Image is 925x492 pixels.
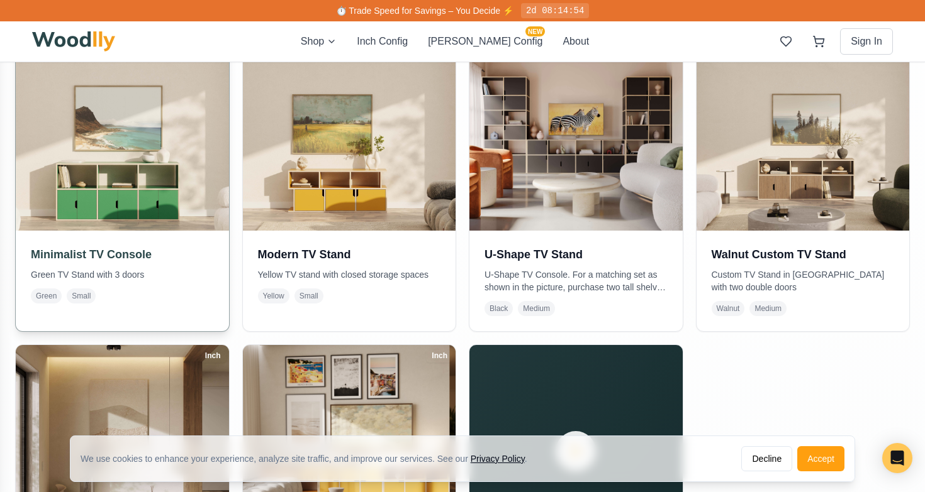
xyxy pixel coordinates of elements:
[258,268,441,281] p: Yellow TV stand with closed storage spaces
[199,349,227,363] div: Inch
[301,34,337,49] button: Shop
[712,268,895,293] p: Custom TV Stand in [GEOGRAPHIC_DATA] with two double doors
[485,268,668,293] p: U-Shape TV Console. For a matching set as shown in the picture, purchase two tall shelves and one...
[428,34,542,49] button: [PERSON_NAME] ConfigNEW
[258,246,441,263] h3: Modern TV Stand
[525,26,545,36] span: NEW
[471,454,525,464] a: Privacy Policy
[712,246,895,263] h3: Walnut Custom TV Stand
[31,246,214,263] h3: Minimalist TV Console
[797,446,844,471] button: Accept
[518,301,555,316] span: Medium
[521,3,589,18] div: 2d 08:14:54
[31,288,62,303] span: Green
[67,288,96,303] span: Small
[426,349,453,363] div: Inch
[749,301,787,316] span: Medium
[11,13,234,236] img: Minimalist TV Console
[336,6,513,16] span: ⏱️ Trade Speed for Savings – You Decide ⚡
[32,31,115,52] img: Woodlly
[882,443,912,473] div: Open Intercom Messenger
[840,28,893,55] button: Sign In
[712,301,745,316] span: Walnut
[243,18,456,231] img: Modern TV Stand
[357,34,408,49] button: Inch Config
[31,268,214,281] p: Green TV Stand with 3 doors
[741,446,792,471] button: Decline
[294,288,323,303] span: Small
[81,452,537,465] div: We use cookies to enhance your experience, analyze site traffic, and improve our services. See our .
[697,18,910,231] img: Walnut Custom TV Stand
[485,301,513,316] span: Black
[485,246,668,263] h3: U-Shape TV Stand
[563,34,589,49] button: About
[469,18,683,231] img: U-Shape TV Stand
[258,288,289,303] span: Yellow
